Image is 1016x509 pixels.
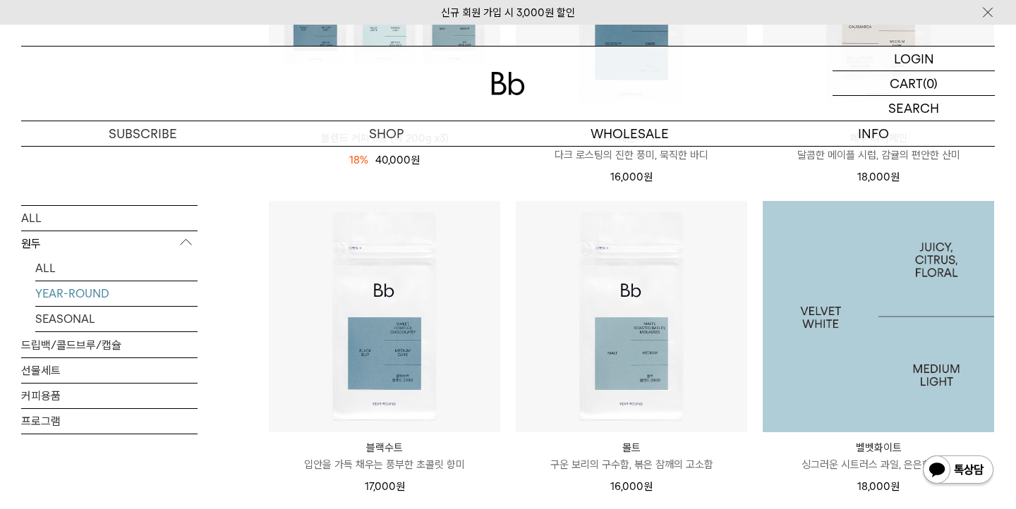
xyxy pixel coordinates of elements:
[516,439,747,456] p: 몰트
[643,171,653,183] span: 원
[763,439,994,456] p: 벨벳화이트
[921,454,995,488] img: 카카오톡 채널 1:1 채팅 버튼
[763,147,994,164] p: 달콤한 메이플 시럽, 감귤의 편안한 산미
[269,456,500,473] p: 입안을 가득 채우는 풍부한 초콜릿 향미
[21,357,198,382] a: 선물세트
[21,332,198,357] a: 드립백/콜드브루/캡슐
[610,480,653,493] span: 16,000
[396,480,405,493] span: 원
[857,480,900,493] span: 18,000
[890,171,900,183] span: 원
[35,306,198,331] a: SEASONAL
[349,152,368,168] div: 18%
[763,456,994,473] p: 싱그러운 시트러스 과일, 은은한 꽃 향
[890,71,923,95] p: CART
[888,96,939,121] p: SEARCH
[491,72,525,95] img: 로고
[516,456,747,473] p: 구운 보리의 구수함, 볶은 참깨의 고소함
[21,121,265,146] a: SUBSCRIBE
[833,71,995,96] a: CART (0)
[857,171,900,183] span: 18,000
[508,121,751,146] p: WHOLESALE
[763,201,994,432] img: 1000000025_add2_054.jpg
[411,154,420,166] span: 원
[894,47,934,70] p: LOGIN
[643,480,653,493] span: 원
[610,171,653,183] span: 16,000
[365,480,405,493] span: 17,000
[441,6,575,19] a: 신규 회원 가입 시 3,000원 할인
[516,201,747,432] img: 몰트
[21,231,198,256] p: 원두
[516,147,747,164] p: 다크 로스팅의 진한 풍미, 묵직한 바디
[516,439,747,473] a: 몰트 구운 보리의 구수함, 볶은 참깨의 고소함
[35,281,198,305] a: YEAR-ROUND
[21,383,198,407] a: 커피용품
[763,439,994,473] a: 벨벳화이트 싱그러운 시트러스 과일, 은은한 꽃 향
[890,480,900,493] span: 원
[21,205,198,230] a: ALL
[751,121,995,146] p: INFO
[269,439,500,473] a: 블랙수트 입안을 가득 채우는 풍부한 초콜릿 향미
[265,121,508,146] a: SHOP
[763,201,994,432] a: 벨벳화이트
[269,201,500,432] img: 블랙수트
[833,47,995,71] a: LOGIN
[269,439,500,456] p: 블랙수트
[923,71,938,95] p: (0)
[375,154,420,166] span: 40,000
[35,255,198,280] a: ALL
[21,408,198,433] a: 프로그램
